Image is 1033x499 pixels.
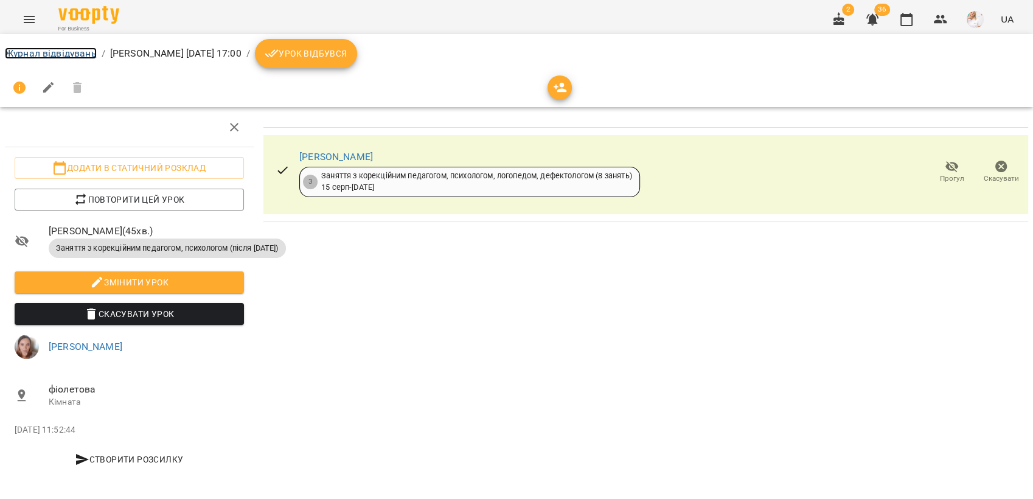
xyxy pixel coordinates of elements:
a: Журнал відвідувань [5,47,97,59]
button: Повторити цей урок [15,189,244,211]
span: [PERSON_NAME] ( 45 хв. ) [49,224,244,239]
span: Повторити цей урок [24,192,234,207]
span: Заняття з корекційним педагогом, психологом (після [DATE]) [49,243,286,254]
span: Створити розсилку [19,452,239,467]
span: Урок відбувся [265,46,347,61]
span: Прогул [940,173,964,184]
img: 26783753887b4123565ab5569881df0b.JPG [15,335,39,359]
p: Кімната [49,396,244,408]
a: [PERSON_NAME] [299,151,373,162]
img: eae1df90f94753cb7588c731c894874c.jpg [967,11,984,28]
span: 36 [874,4,890,16]
p: [PERSON_NAME] [DATE] 17:00 [110,46,242,61]
span: 2 [842,4,854,16]
button: Створити розсилку [15,448,244,470]
button: Змінити урок [15,271,244,293]
span: Скасувати [984,173,1019,184]
a: [PERSON_NAME] [49,341,122,352]
span: For Business [58,25,119,33]
span: Додати в статичний розклад [24,161,234,175]
span: Змінити урок [24,275,234,290]
span: UA [1001,13,1014,26]
img: Voopty Logo [58,6,119,24]
span: Скасувати Урок [24,307,234,321]
p: [DATE] 11:52:44 [15,424,244,436]
button: Додати в статичний розклад [15,157,244,179]
span: фіолетова [49,382,244,397]
li: / [246,46,250,61]
button: Menu [15,5,44,34]
button: Прогул [927,155,976,189]
div: Заняття з корекційним педагогом, психологом, логопедом, дефектологом (8 занять) 15 серп - [DATE] [321,170,632,193]
nav: breadcrumb [5,39,1028,68]
button: Скасувати [976,155,1026,189]
button: Урок відбувся [255,39,357,68]
li: / [102,46,105,61]
button: Скасувати Урок [15,303,244,325]
button: UA [996,8,1018,30]
div: 3 [303,175,318,189]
